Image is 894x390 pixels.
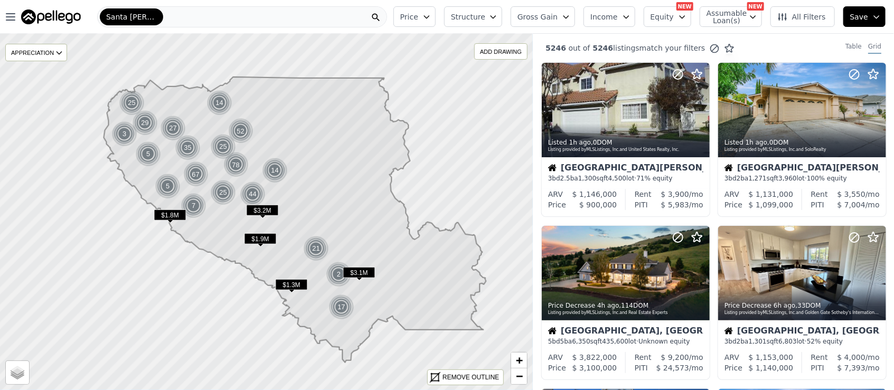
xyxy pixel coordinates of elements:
[548,337,703,346] div: 5 bd 5 ba sqft lot · Unknown equity
[240,182,266,207] div: 44
[548,138,704,147] div: Listed , 0 DOM
[724,327,733,335] img: House
[548,327,557,335] img: House
[155,174,181,199] img: g1.png
[718,62,886,217] a: Listed 1h ago,0DOMListing provided byMLSListings, Inc.and SoloRealtyHouse[GEOGRAPHIC_DATA][PERSON...
[548,310,704,316] div: Listing provided by MLSListings, Inc. and Real Estate Experts
[393,6,436,27] button: Price
[837,201,865,209] span: $ 7,004
[329,294,355,320] img: g1.png
[724,301,881,310] div: Price Decrease , 33 DOM
[222,151,250,178] img: g2.png
[516,369,523,383] span: −
[276,279,308,290] span: $1.3M
[837,190,865,198] span: $ 3,550
[154,210,186,225] div: $1.8M
[175,135,201,160] div: 35
[211,180,236,205] div: 25
[602,338,628,345] span: 435,600
[304,236,329,261] div: 21
[548,164,703,174] div: [GEOGRAPHIC_DATA][PERSON_NAME] (Fairgrounds)
[326,262,352,287] div: 2
[749,338,767,345] span: 1,301
[548,174,703,183] div: 3 bd 2.5 ba sqft lot · 71% equity
[661,353,689,362] span: $ 9,200
[343,267,375,282] div: $3.1M
[262,158,288,183] div: 14
[175,135,201,160] img: g1.png
[777,12,826,22] span: All Filters
[451,12,485,22] span: Structure
[676,2,693,11] div: NEW
[227,117,254,144] div: 52
[724,327,880,337] div: [GEOGRAPHIC_DATA], [GEOGRAPHIC_DATA]
[443,373,499,382] div: REMOVE OUTLINE
[533,43,735,54] div: out of listings
[608,175,626,182] span: 4,500
[329,294,354,320] div: 17
[227,117,255,144] img: g2.png
[517,12,558,22] span: Gross Gain
[262,158,288,183] img: g1.png
[516,354,523,367] span: +
[724,174,880,183] div: 3 bd 2 ba sqft lot · 100% equity
[584,6,635,27] button: Income
[724,164,733,172] img: House
[211,134,237,159] img: g1.png
[244,233,277,249] div: $1.9M
[778,338,796,345] span: 6,803
[133,110,158,136] img: g1.png
[724,337,880,346] div: 3 bd 2 ba sqft lot · 52% equity
[749,190,794,198] span: $ 1,131,000
[400,12,418,22] span: Price
[724,189,739,199] div: ARV
[868,42,881,54] div: Grid
[161,116,186,141] div: 27
[747,2,764,11] div: NEW
[828,352,880,363] div: /mo
[811,189,828,199] div: Rent
[635,363,648,373] div: PITI
[770,6,835,27] button: All Filters
[304,236,330,261] img: g1.png
[161,116,186,141] img: g1.png
[211,134,236,159] div: 25
[106,12,157,22] span: Santa [PERSON_NAME]
[661,201,689,209] span: $ 5,983
[211,180,237,205] img: g1.png
[578,175,596,182] span: 1,300
[843,6,886,27] button: Save
[590,44,613,52] span: 5246
[572,338,590,345] span: 6,350
[112,121,138,147] img: g1.png
[774,302,795,309] time: 2025-08-16 20:24
[639,43,705,53] span: match your filters
[635,352,652,363] div: Rent
[155,174,181,199] div: 5
[811,199,824,210] div: PITI
[182,160,210,187] img: g2.png
[811,363,824,373] div: PITI
[749,175,767,182] span: 1,271
[746,139,767,146] time: 2025-08-17 00:32
[724,363,742,373] div: Price
[136,141,161,167] div: 5
[247,205,279,220] div: $3.2M
[661,190,689,198] span: $ 3,900
[651,12,674,22] span: Equity
[724,147,881,153] div: Listing provided by MLSListings, Inc. and SoloRealty
[133,110,158,136] div: 29
[276,279,308,294] div: $1.3M
[648,363,703,373] div: /mo
[656,364,689,372] span: $ 24,573
[724,310,881,316] div: Listing provided by MLSListings, Inc. and Golden Gate Sotheby's International Realty
[541,62,709,217] a: Listed 1h ago,0DOMListing provided byMLSListings, Inc.and United States Realty, Inc.House[GEOGRAP...
[154,210,186,221] span: $1.8M
[749,201,794,209] span: $ 1,099,000
[475,44,527,59] div: ADD DRAWING
[6,361,29,384] a: Layers
[824,199,880,210] div: /mo
[707,9,740,24] span: Assumable Loan(s)
[749,353,794,362] span: $ 1,153,000
[824,363,880,373] div: /mo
